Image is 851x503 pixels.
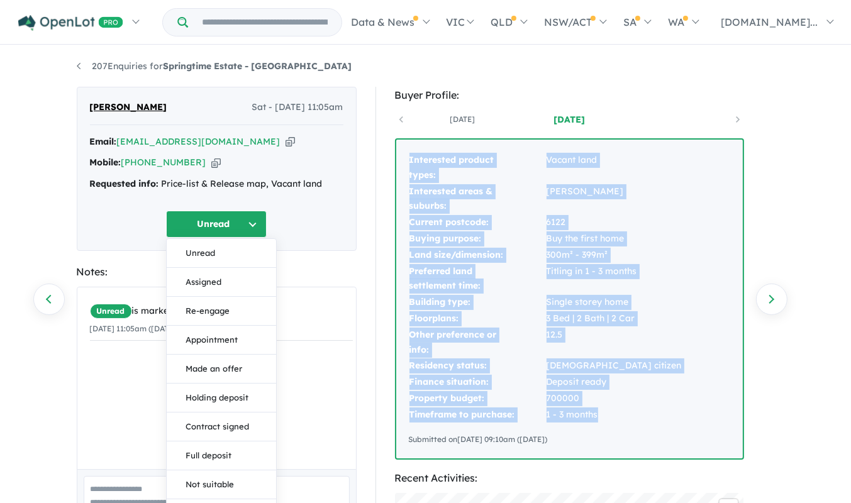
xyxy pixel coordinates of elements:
[167,268,276,297] button: Assigned
[395,87,744,104] div: Buyer Profile:
[409,407,546,423] td: Timeframe to purchase:
[546,407,682,423] td: 1 - 3 months
[166,211,267,238] button: Unread
[90,178,159,189] strong: Requested info:
[167,326,276,355] button: Appointment
[90,177,343,192] div: Price-list & Release map, Vacant land
[409,294,546,311] td: Building type:
[167,470,276,499] button: Not suitable
[90,304,353,319] div: is marked.
[409,231,546,247] td: Buying purpose:
[546,294,682,311] td: Single storey home
[546,263,682,295] td: Titling in 1 - 3 months
[77,60,352,72] a: 207Enquiries forSpringtime Estate - [GEOGRAPHIC_DATA]
[90,157,121,168] strong: Mobile:
[90,136,117,147] strong: Email:
[409,327,546,358] td: Other preference or info:
[167,239,276,268] button: Unread
[721,16,818,28] span: [DOMAIN_NAME]...
[516,113,623,126] a: [DATE]
[191,9,339,36] input: Try estate name, suburb, builder or developer
[546,311,682,327] td: 3 Bed | 2 Bath | 2 Car
[167,355,276,384] button: Made an offer
[409,374,546,390] td: Finance situation:
[409,263,546,295] td: Preferred land settlement time:
[409,152,546,184] td: Interested product types:
[546,358,682,374] td: [DEMOGRAPHIC_DATA] citizen
[546,214,682,231] td: 6122
[90,324,179,333] small: [DATE] 11:05am ([DATE])
[90,304,132,319] span: Unread
[409,358,546,374] td: Residency status:
[77,59,775,74] nav: breadcrumb
[546,327,682,358] td: 12.5
[167,384,276,412] button: Holding deposit
[77,263,357,280] div: Notes:
[121,157,206,168] a: [PHONE_NUMBER]
[409,214,546,231] td: Current postcode:
[252,100,343,115] span: Sat - [DATE] 11:05am
[546,374,682,390] td: Deposit ready
[167,412,276,441] button: Contract signed
[211,156,221,169] button: Copy
[409,311,546,327] td: Floorplans:
[546,152,682,184] td: Vacant land
[409,113,516,126] a: [DATE]
[286,135,295,148] button: Copy
[409,433,730,446] div: Submitted on [DATE] 09:10am ([DATE])
[546,184,682,215] td: [PERSON_NAME]
[167,441,276,470] button: Full deposit
[164,60,352,72] strong: Springtime Estate - [GEOGRAPHIC_DATA]
[117,136,281,147] a: [EMAIL_ADDRESS][DOMAIN_NAME]
[395,470,744,487] div: Recent Activities:
[546,231,682,247] td: Buy the first home
[546,247,682,263] td: 300m² - 399m²
[409,184,546,215] td: Interested areas & suburbs:
[167,297,276,326] button: Re-engage
[546,390,682,407] td: 700000
[409,390,546,407] td: Property budget:
[18,15,123,31] img: Openlot PRO Logo White
[409,247,546,263] td: Land size/dimension:
[90,100,167,115] span: [PERSON_NAME]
